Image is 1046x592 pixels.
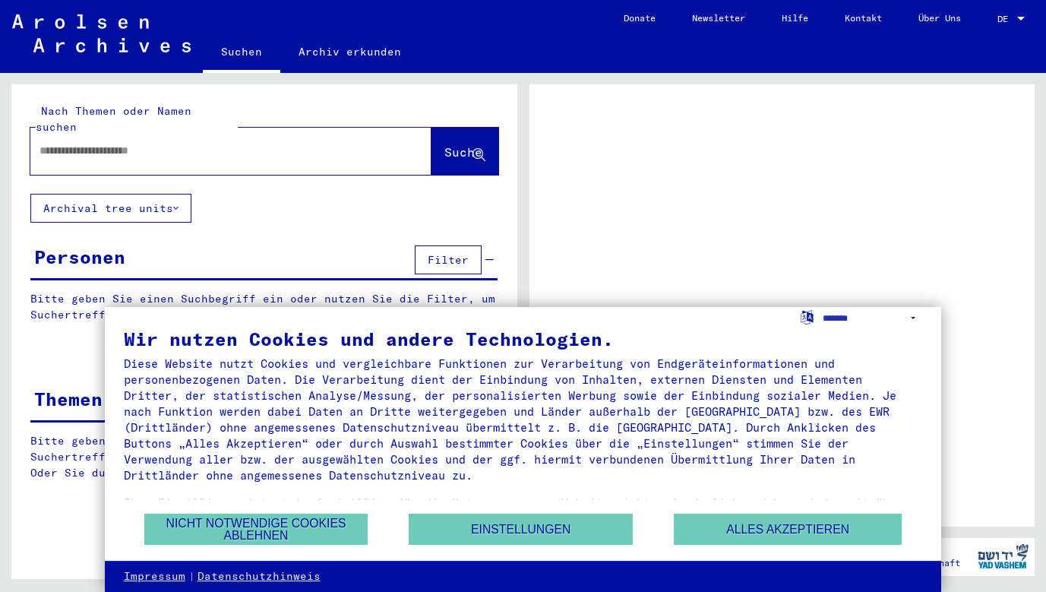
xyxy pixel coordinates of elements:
[12,14,191,52] img: Arolsen_neg.svg
[975,537,1032,575] img: yv_logo.png
[997,14,1014,24] span: DE
[124,356,923,483] div: Diese Website nutzt Cookies und vergleichbare Funktionen zur Verarbeitung von Endgeräteinformatio...
[30,194,191,223] button: Archival tree units
[198,569,321,584] a: Datenschutzhinweis
[144,514,368,545] button: Nicht notwendige Cookies ablehnen
[203,33,280,73] a: Suchen
[34,243,125,271] div: Personen
[444,144,482,160] span: Suche
[409,514,632,545] button: Einstellungen
[674,514,902,545] button: Alles akzeptieren
[431,128,498,175] button: Suche
[823,307,922,329] select: Sprache auswählen
[280,33,419,70] a: Archiv erkunden
[30,433,498,481] p: Bitte geben Sie einen Suchbegriff ein oder nutzen Sie die Filter, um Suchertreffer zu erhalten. O...
[34,385,103,413] div: Themen
[124,330,923,348] div: Wir nutzen Cookies und andere Technologien.
[124,569,185,584] a: Impressum
[30,291,498,323] p: Bitte geben Sie einen Suchbegriff ein oder nutzen Sie die Filter, um Suchertreffer zu erhalten.
[36,104,191,134] mat-label: Nach Themen oder Namen suchen
[415,245,482,274] button: Filter
[428,253,469,267] span: Filter
[799,309,815,324] label: Sprache auswählen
